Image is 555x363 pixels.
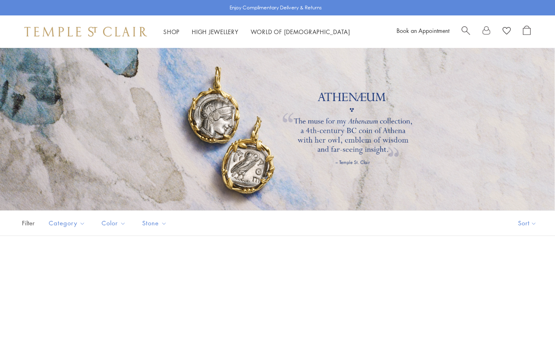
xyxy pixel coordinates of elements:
[163,28,180,36] a: ShopShop
[98,218,132,228] span: Color
[163,27,350,37] nav: Main navigation
[95,214,132,232] button: Color
[397,26,449,35] a: Book an Appointment
[192,28,238,36] a: High JewelleryHigh Jewellery
[500,211,555,236] button: Show sort by
[45,218,91,228] span: Category
[523,26,531,38] a: Open Shopping Bag
[251,28,350,36] a: World of [DEMOGRAPHIC_DATA]World of [DEMOGRAPHIC_DATA]
[138,218,173,228] span: Stone
[136,214,173,232] button: Stone
[514,325,547,355] iframe: Gorgias live chat messenger
[24,27,147,37] img: Temple St. Clair
[230,4,322,12] p: Enjoy Complimentary Delivery & Returns
[503,26,511,38] a: View Wishlist
[43,214,91,232] button: Category
[462,26,470,38] a: Search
